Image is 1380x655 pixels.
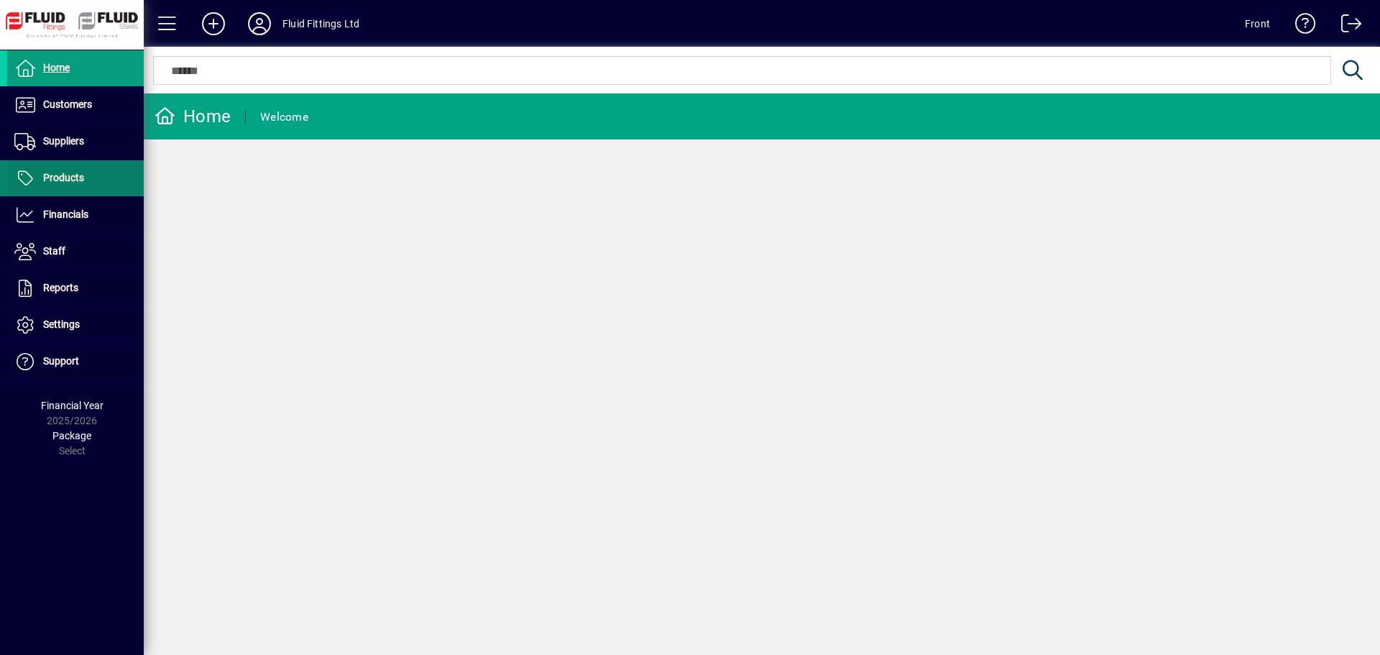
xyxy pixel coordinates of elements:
span: Support [43,355,79,367]
span: Settings [43,319,80,330]
button: Add [190,11,236,37]
a: Logout [1330,3,1362,50]
span: Products [43,172,84,183]
a: Staff [7,234,144,270]
button: Profile [236,11,282,37]
span: Financial Year [41,400,103,411]
span: Suppliers [43,135,84,147]
a: Knowledge Base [1284,3,1316,50]
a: Settings [7,307,144,343]
a: Products [7,160,144,196]
span: Staff [43,245,65,257]
div: Fluid Fittings Ltd [282,12,359,35]
span: Customers [43,99,92,110]
span: Reports [43,282,78,293]
span: Financials [43,209,88,220]
div: Welcome [260,106,308,129]
div: Home [155,105,231,128]
a: Financials [7,197,144,233]
span: Package [52,430,91,441]
a: Customers [7,87,144,123]
a: Support [7,344,144,380]
a: Suppliers [7,124,144,160]
div: Front [1245,12,1270,35]
span: Home [43,62,70,73]
a: Reports [7,270,144,306]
